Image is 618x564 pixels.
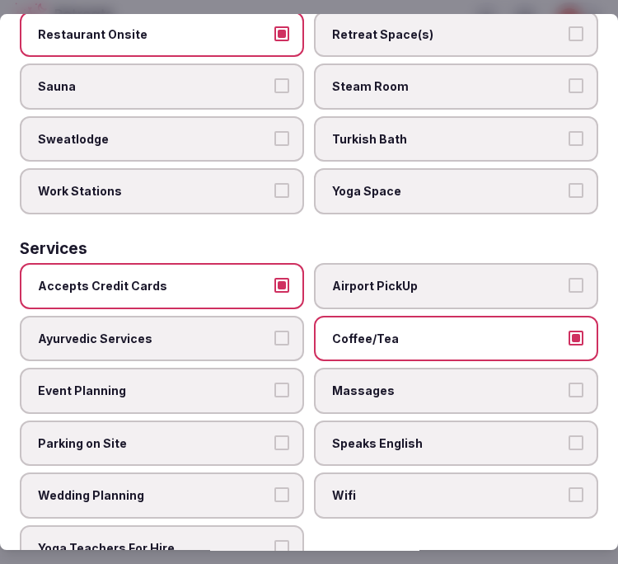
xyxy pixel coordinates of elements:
[332,184,564,200] span: Yoga Space
[38,278,269,294] span: Accepts Credit Cards
[569,184,583,199] button: Yoga Space
[569,435,583,450] button: Speaks English
[38,540,269,557] span: Yoga Teachers For Hire
[332,435,564,452] span: Speaks English
[332,331,564,347] span: Coffee/Tea
[38,78,269,95] span: Sauna
[332,488,564,505] span: Wifi
[274,435,289,450] button: Parking on Site
[274,26,289,41] button: Restaurant Onsite
[38,331,269,347] span: Ayurvedic Services
[569,488,583,503] button: Wifi
[569,131,583,146] button: Turkish Bath
[274,131,289,146] button: Sweatlodge
[38,184,269,200] span: Work Stations
[569,26,583,41] button: Retreat Space(s)
[38,488,269,505] span: Wedding Planning
[569,331,583,345] button: Coffee/Tea
[20,241,87,256] h3: Services
[332,26,564,43] span: Retreat Space(s)
[332,78,564,95] span: Steam Room
[38,131,269,148] span: Sweatlodge
[274,383,289,397] button: Event Planning
[274,278,289,293] button: Accepts Credit Cards
[332,278,564,294] span: Airport PickUp
[274,488,289,503] button: Wedding Planning
[38,26,269,43] span: Restaurant Onsite
[569,278,583,293] button: Airport PickUp
[332,131,564,148] span: Turkish Bath
[274,540,289,555] button: Yoga Teachers For Hire
[38,435,269,452] span: Parking on Site
[569,78,583,93] button: Steam Room
[569,383,583,397] button: Massages
[332,383,564,399] span: Massages
[274,184,289,199] button: Work Stations
[274,331,289,345] button: Ayurvedic Services
[38,383,269,399] span: Event Planning
[274,78,289,93] button: Sauna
